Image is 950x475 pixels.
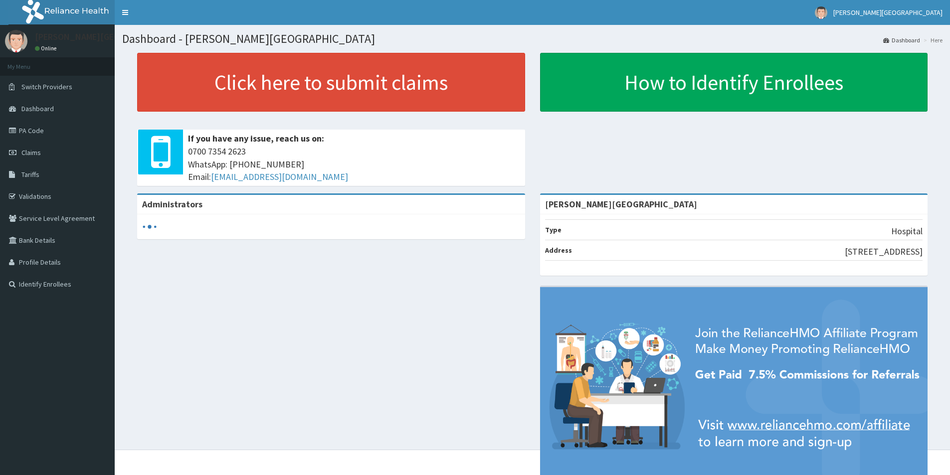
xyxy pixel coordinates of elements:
[21,104,54,113] span: Dashboard
[545,246,572,255] b: Address
[142,198,202,210] b: Administrators
[921,36,943,44] li: Here
[540,53,928,112] a: How to Identify Enrollees
[142,219,157,234] svg: audio-loading
[188,133,324,144] b: If you have any issue, reach us on:
[833,8,943,17] span: [PERSON_NAME][GEOGRAPHIC_DATA]
[891,225,923,238] p: Hospital
[815,6,827,19] img: User Image
[21,170,39,179] span: Tariffs
[5,30,27,52] img: User Image
[35,45,59,52] a: Online
[845,245,923,258] p: [STREET_ADDRESS]
[545,198,697,210] strong: [PERSON_NAME][GEOGRAPHIC_DATA]
[137,53,525,112] a: Click here to submit claims
[545,225,562,234] b: Type
[883,36,920,44] a: Dashboard
[21,148,41,157] span: Claims
[35,32,183,41] p: [PERSON_NAME][GEOGRAPHIC_DATA]
[188,145,520,183] span: 0700 7354 2623 WhatsApp: [PHONE_NUMBER] Email:
[21,82,72,91] span: Switch Providers
[122,32,943,45] h1: Dashboard - [PERSON_NAME][GEOGRAPHIC_DATA]
[211,171,348,182] a: [EMAIL_ADDRESS][DOMAIN_NAME]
